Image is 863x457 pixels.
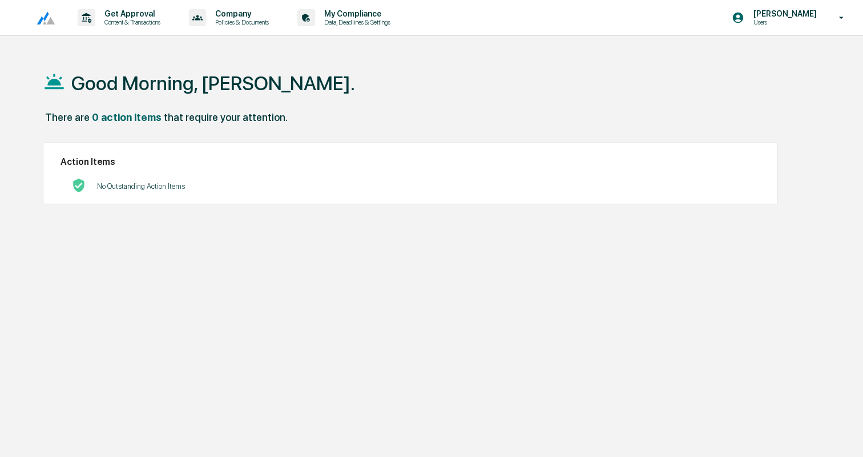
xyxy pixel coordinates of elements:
p: Get Approval [95,9,166,18]
p: Data, Deadlines & Settings [315,18,396,26]
h2: Action Items [61,156,760,167]
p: My Compliance [315,9,396,18]
div: that require your attention. [164,111,288,123]
img: No Actions logo [72,179,86,192]
p: Company [206,9,275,18]
p: Users [744,18,822,26]
p: [PERSON_NAME] [744,9,822,18]
p: No Outstanding Action Items [97,182,185,191]
div: There are [45,111,90,123]
h1: Good Morning, [PERSON_NAME]. [71,72,355,95]
div: 0 action items [92,111,162,123]
p: Content & Transactions [95,18,166,26]
img: logo [27,11,55,25]
p: Policies & Documents [206,18,275,26]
